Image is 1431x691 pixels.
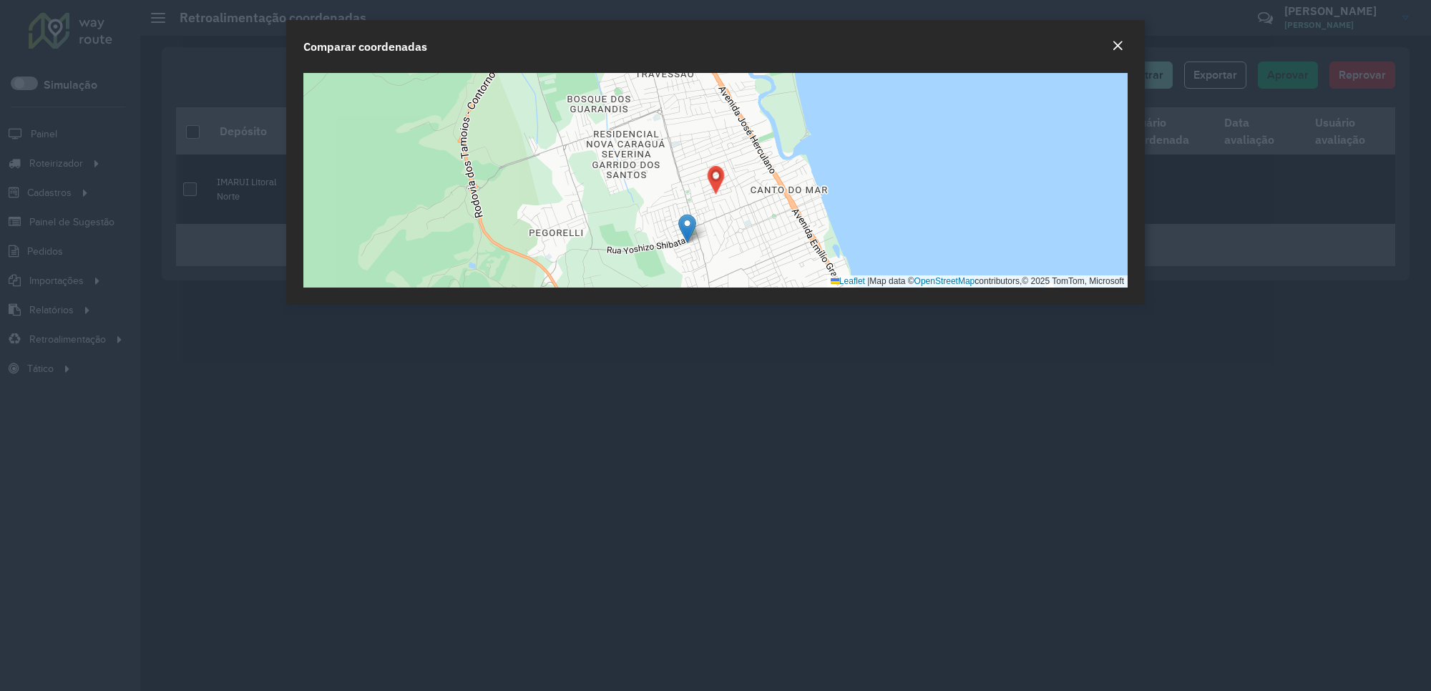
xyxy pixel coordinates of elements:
[867,276,869,286] span: |
[303,38,427,55] h4: Comparar coordenadas
[1112,40,1123,52] em: Fechar
[703,166,728,195] img: Coordenada Nova
[914,276,975,286] a: OpenStreetMap
[827,275,1128,288] div: Map data © contributors,© 2025 TomTom, Microsoft
[678,214,696,243] img: Coordenada Atual
[1108,37,1128,56] button: Close
[831,276,865,286] a: Leaflet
